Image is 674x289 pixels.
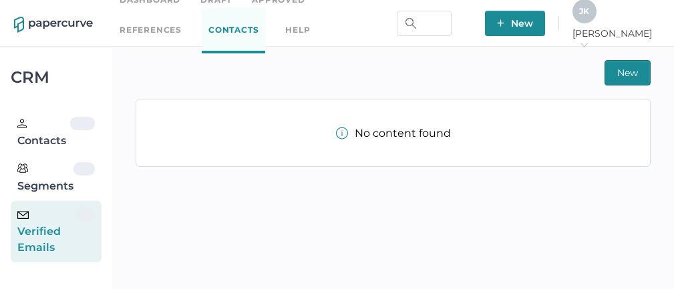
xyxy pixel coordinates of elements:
[17,119,27,128] img: person.20a629c4.svg
[405,18,416,29] img: search.bf03fe8b.svg
[17,163,28,174] img: segments.b9481e3d.svg
[497,11,533,36] span: New
[572,27,660,51] span: [PERSON_NAME]
[497,19,504,27] img: plus-white.e19ec114.svg
[14,17,93,33] img: papercurve-logo-colour.7244d18c.svg
[17,211,29,219] img: email-icon-black.c777dcea.svg
[617,61,638,85] span: New
[17,162,73,194] div: Segments
[605,60,651,85] button: New
[202,7,265,53] a: Contacts
[336,127,451,139] div: No content found
[17,208,75,256] div: Verified Emails
[485,11,545,36] button: New
[11,71,102,83] div: CRM
[120,23,182,37] a: References
[285,23,310,37] div: help
[17,117,70,149] div: Contacts
[397,11,452,36] input: Search Workspace
[579,40,588,49] i: arrow_right
[579,6,589,16] span: J K
[336,127,348,139] img: info-tooltip-active.a952ecf1.svg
